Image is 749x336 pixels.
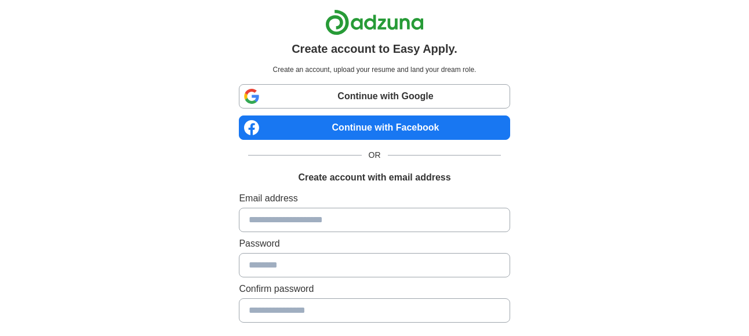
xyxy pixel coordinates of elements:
a: Continue with Facebook [239,115,510,140]
h1: Create account with email address [298,171,450,185]
h1: Create account to Easy Apply. [292,40,457,57]
label: Password [239,237,510,251]
span: OR [362,149,388,161]
a: Continue with Google [239,84,510,109]
p: Create an account, upload your resume and land your dream role. [241,64,507,75]
label: Confirm password [239,282,510,296]
label: Email address [239,192,510,205]
img: Adzuna logo [325,9,424,35]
